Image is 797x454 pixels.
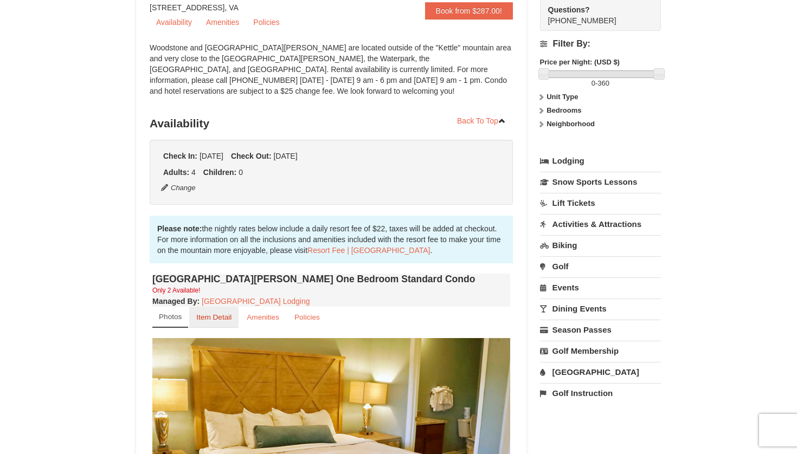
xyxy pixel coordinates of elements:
a: [GEOGRAPHIC_DATA] [540,362,661,382]
a: Amenities [200,14,246,30]
a: Snow Sports Lessons [540,172,661,192]
strong: Unit Type [547,93,578,101]
a: Golf [540,256,661,276]
strong: Adults: [163,168,189,177]
a: Availability [150,14,198,30]
small: Only 2 Available! [152,287,200,294]
a: Policies [287,307,327,328]
a: Events [540,277,661,297]
span: [DATE] [200,152,223,160]
strong: Children: [203,168,236,177]
a: Item Detail [189,307,239,328]
h4: Filter By: [540,39,661,49]
a: Resort Fee | [GEOGRAPHIC_DATA] [307,246,430,255]
label: - [540,78,661,89]
small: Item Detail [196,313,232,321]
a: Lodging [540,151,661,171]
span: [PHONE_NUMBER] [548,4,641,25]
a: Dining Events [540,299,661,319]
a: Golf Membership [540,341,661,361]
strong: Questions? [548,5,590,14]
h3: Availability [150,113,513,134]
a: Season Passes [540,320,661,340]
strong: Please note: [157,224,202,233]
a: Back To Top [450,113,513,129]
h4: [GEOGRAPHIC_DATA][PERSON_NAME] One Bedroom Standard Condo [152,274,510,284]
strong: Check In: [163,152,197,160]
strong: Neighborhood [547,120,595,128]
span: 360 [597,79,609,87]
a: Photos [152,307,188,328]
a: [GEOGRAPHIC_DATA] Lodging [202,297,310,306]
small: Amenities [247,313,279,321]
div: Woodstone and [GEOGRAPHIC_DATA][PERSON_NAME] are located outside of the "Kettle" mountain area an... [150,42,513,107]
a: Policies [247,14,286,30]
a: Activities & Attractions [540,214,661,234]
a: Biking [540,235,661,255]
span: 4 [191,168,196,177]
button: Change [160,182,196,194]
strong: Check Out: [231,152,272,160]
a: Book from $287.00! [425,2,513,20]
span: Managed By [152,297,197,306]
small: Policies [294,313,320,321]
span: [DATE] [273,152,297,160]
div: the nightly rates below include a daily resort fee of $22, taxes will be added at checkout. For m... [150,216,513,263]
span: 0 [592,79,595,87]
a: Lift Tickets [540,193,661,213]
strong: Bedrooms [547,106,581,114]
small: Photos [159,313,182,321]
a: Amenities [240,307,286,328]
a: Golf Instruction [540,383,661,403]
strong: Price per Night: (USD $) [540,58,620,66]
span: 0 [239,168,243,177]
strong: : [152,297,200,306]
